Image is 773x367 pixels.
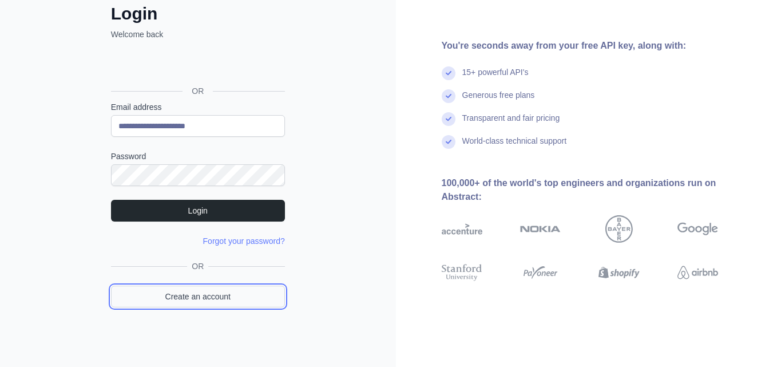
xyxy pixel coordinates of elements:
img: airbnb [677,262,718,283]
div: You're seconds away from your free API key, along with: [442,39,755,53]
img: payoneer [520,262,561,283]
img: shopify [598,262,639,283]
img: check mark [442,135,455,149]
label: Email address [111,101,285,113]
div: Generous free plans [462,89,535,112]
span: OR [187,261,208,272]
button: Login [111,200,285,222]
iframe: Sign in with Google Button [105,53,288,78]
label: Password [111,151,285,162]
img: accenture [442,215,482,243]
p: Welcome back [111,29,285,40]
img: check mark [442,66,455,80]
div: World-class technical support [462,135,567,158]
div: 15+ powerful API's [462,66,529,89]
img: bayer [605,215,633,243]
a: Forgot your password? [203,236,285,246]
h2: Login [111,3,285,24]
img: google [677,215,718,243]
img: check mark [442,112,455,126]
img: nokia [520,215,561,243]
div: 100,000+ of the world's top engineers and organizations run on Abstract: [442,176,755,204]
span: OR [183,85,213,97]
a: Create an account [111,286,285,307]
img: stanford university [442,262,482,283]
img: check mark [442,89,455,103]
div: Transparent and fair pricing [462,112,560,135]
